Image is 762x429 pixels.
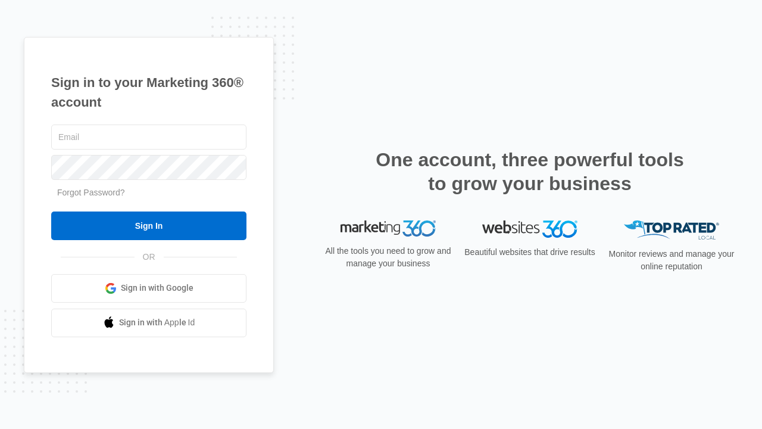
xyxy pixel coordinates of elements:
[321,245,455,270] p: All the tools you need to grow and manage your business
[51,73,246,112] h1: Sign in to your Marketing 360® account
[482,220,577,238] img: Websites 360
[624,220,719,240] img: Top Rated Local
[51,309,246,337] a: Sign in with Apple Id
[605,248,738,273] p: Monitor reviews and manage your online reputation
[135,251,164,263] span: OR
[51,125,246,150] input: Email
[463,246,597,259] p: Beautiful websites that drive results
[51,274,246,303] a: Sign in with Google
[341,220,436,237] img: Marketing 360
[57,188,125,197] a: Forgot Password?
[119,316,195,329] span: Sign in with Apple Id
[121,282,193,294] span: Sign in with Google
[372,148,688,195] h2: One account, three powerful tools to grow your business
[51,212,246,240] input: Sign In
